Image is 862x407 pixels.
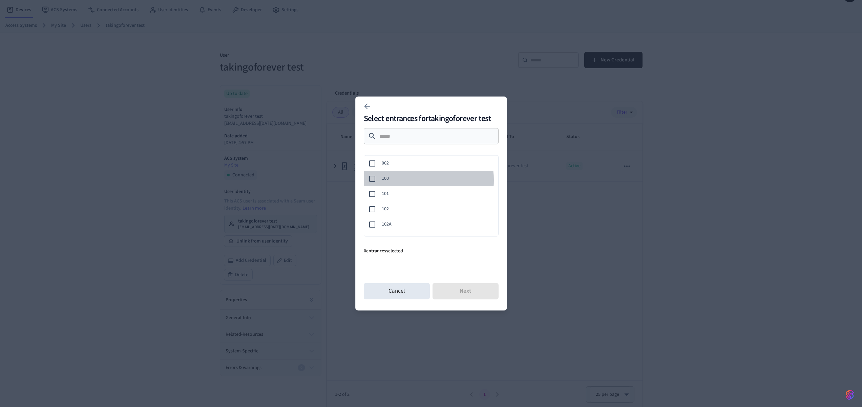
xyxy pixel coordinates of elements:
div: 100 [361,171,498,186]
button: Cancel [364,283,430,299]
span: 102A [382,221,493,228]
div: 102A [361,217,498,232]
img: SeamLogoGradient.69752ec5.svg [846,389,854,400]
span: 102B [382,236,493,243]
span: 002 [382,160,493,167]
div: 101 [361,186,498,201]
h2: Select entrances for takingoforever test [364,115,499,123]
span: 100 [382,175,493,182]
div: 102 [361,201,498,217]
span: 101 [382,190,493,197]
p: 0 entrance s selected [364,248,499,255]
div: 002 [361,156,498,171]
div: 102B [361,232,498,247]
span: 102 [382,206,493,213]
